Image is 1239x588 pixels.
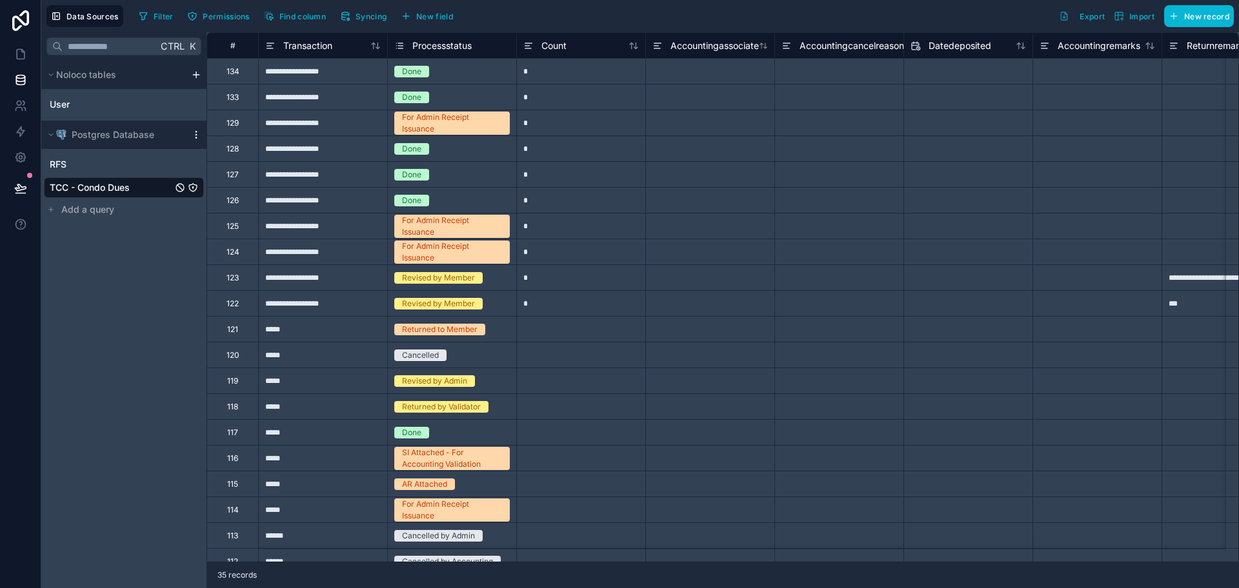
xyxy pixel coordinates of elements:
[227,66,239,77] div: 134
[402,375,467,387] div: Revised by Admin
[279,12,326,21] span: Find column
[227,324,238,335] div: 121
[1109,5,1159,27] button: Import
[50,158,66,171] span: RFS
[1080,12,1105,21] span: Export
[66,12,119,21] span: Data Sources
[50,98,70,111] span: User
[670,39,759,52] span: Accountingassociate
[227,247,239,257] div: 124
[356,12,387,21] span: Syncing
[44,66,186,84] button: Noloco tables
[1164,5,1234,27] button: New record
[1159,5,1234,27] a: New record
[227,531,238,541] div: 113
[227,350,239,360] div: 120
[1054,5,1109,27] button: Export
[154,12,174,21] span: Filter
[402,112,502,135] div: For Admin Receipt Issuance
[227,118,239,128] div: 129
[227,195,239,206] div: 126
[402,427,421,438] div: Done
[227,299,239,309] div: 122
[541,39,567,52] span: Count
[402,240,502,264] div: For Admin Receipt Issuance
[227,479,238,489] div: 115
[159,38,186,54] span: Ctrl
[227,376,238,386] div: 119
[402,92,421,103] div: Done
[50,98,159,111] a: User
[336,6,396,26] a: Syncing
[402,66,421,77] div: Done
[416,12,453,21] span: New field
[188,42,197,51] span: K
[134,6,178,26] button: Filter
[44,94,204,115] div: User
[46,5,123,27] button: Data Sources
[929,39,991,52] span: Datedeposited
[227,453,238,464] div: 116
[61,203,114,216] span: Add a query
[402,324,478,335] div: Returned to Member
[227,402,238,412] div: 118
[402,498,502,522] div: For Admin Receipt Issuance
[217,570,257,580] span: 35 records
[402,195,421,206] div: Done
[44,201,204,219] button: Add a query
[402,349,439,361] div: Cancelled
[44,126,186,144] button: Postgres logoPostgres Database
[56,68,116,81] span: Noloco tables
[227,505,239,515] div: 114
[402,478,447,490] div: AR Attached
[227,144,239,154] div: 128
[50,181,172,194] a: TCC - Condo Dues
[402,272,475,284] div: Revised by Member
[227,273,239,283] div: 123
[402,556,493,567] div: Cancelled by Accounting
[402,447,502,470] div: SI Attached - For Accounting Validation
[72,128,154,141] span: Postgres Database
[1184,12,1229,21] span: New record
[44,177,204,198] div: TCC - Condo Dues
[44,154,204,175] div: RFS
[50,158,172,171] a: RFS
[227,170,239,180] div: 127
[283,39,332,52] span: Transaction
[402,143,421,155] div: Done
[203,12,249,21] span: Permissions
[183,6,259,26] a: Permissions
[56,130,66,140] img: Postgres logo
[402,169,421,181] div: Done
[402,530,475,542] div: Cancelled by Admin
[1058,39,1140,52] span: Accountingremarks
[396,6,458,26] button: New field
[800,39,904,52] span: Accountingcancelreason
[217,41,248,50] div: #
[227,556,238,567] div: 112
[402,215,502,238] div: For Admin Receipt Issuance
[412,39,472,52] span: Processstatus
[227,427,238,438] div: 117
[1129,12,1154,21] span: Import
[402,298,475,309] div: Revised by Member
[227,221,239,231] div: 125
[227,92,239,103] div: 133
[50,181,130,194] span: TCC - Condo Dues
[402,401,481,413] div: Returned by Validator
[259,6,330,26] button: Find column
[183,6,254,26] button: Permissions
[336,6,391,26] button: Syncing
